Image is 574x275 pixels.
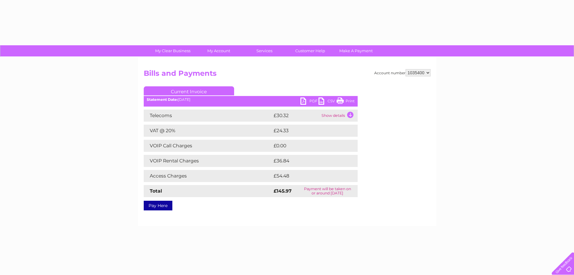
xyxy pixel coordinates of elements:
[337,98,355,106] a: Print
[144,170,272,182] td: Access Charges
[194,45,243,56] a: My Account
[144,201,172,210] a: Pay Here
[144,125,272,137] td: VAT @ 20%
[144,86,234,95] a: Current Invoice
[300,98,318,106] a: PDF
[374,69,431,76] div: Account number
[320,110,358,122] td: Show details
[144,155,272,167] td: VOIP Rental Charges
[144,140,272,152] td: VOIP Call Charges
[144,110,272,122] td: Telecoms
[144,98,358,102] div: [DATE]
[150,188,162,194] strong: Total
[285,45,335,56] a: Customer Help
[148,45,198,56] a: My Clear Business
[272,155,346,167] td: £36.84
[147,97,178,102] b: Statement Date:
[240,45,289,56] a: Services
[272,110,320,122] td: £30.32
[274,188,292,194] strong: £145.97
[144,69,431,81] h2: Bills and Payments
[318,98,337,106] a: CSV
[272,170,346,182] td: £54.48
[297,185,358,197] td: Payment will be taken on or around [DATE]
[272,140,344,152] td: £0.00
[331,45,381,56] a: Make A Payment
[272,125,345,137] td: £24.33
